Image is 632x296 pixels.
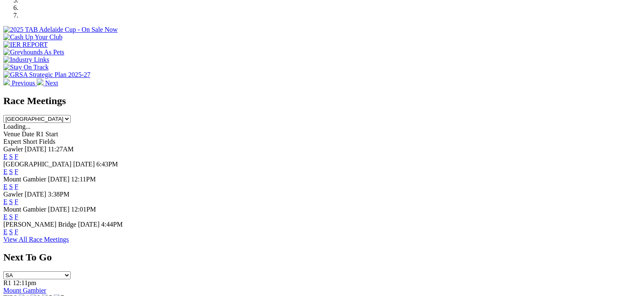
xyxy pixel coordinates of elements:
[37,79,43,85] img: chevron-right-pager-white.svg
[96,161,118,168] span: 6:43PM
[3,79,37,87] a: Previous
[3,79,10,85] img: chevron-left-pager-white.svg
[22,130,34,138] span: Date
[3,279,11,286] span: R1
[15,168,18,175] a: F
[12,79,35,87] span: Previous
[3,64,48,71] img: Stay On Track
[71,176,96,183] span: 12:11PM
[78,221,100,228] span: [DATE]
[36,130,58,138] span: R1 Start
[37,79,58,87] a: Next
[3,221,76,228] span: [PERSON_NAME] Bridge
[3,145,23,153] span: Gawler
[25,191,46,198] span: [DATE]
[48,191,70,198] span: 3:38PM
[15,213,18,220] a: F
[3,236,69,243] a: View All Race Meetings
[3,198,8,205] a: E
[73,161,95,168] span: [DATE]
[3,252,629,263] h2: Next To Go
[25,145,46,153] span: [DATE]
[3,191,23,198] span: Gawler
[9,198,13,205] a: S
[13,279,36,286] span: 12:11pm
[9,213,13,220] a: S
[3,206,46,213] span: Mount Gambier
[3,56,49,64] img: Industry Links
[3,168,8,175] a: E
[39,138,55,145] span: Fields
[3,287,46,294] a: Mount Gambier
[48,206,70,213] span: [DATE]
[3,71,90,79] img: GRSA Strategic Plan 2025-27
[48,176,70,183] span: [DATE]
[3,138,21,145] span: Expert
[3,48,64,56] img: Greyhounds As Pets
[3,176,46,183] span: Mount Gambier
[15,228,18,235] a: F
[3,33,62,41] img: Cash Up Your Club
[3,213,8,220] a: E
[9,153,13,160] a: S
[3,95,629,107] h2: Race Meetings
[3,183,8,190] a: E
[3,130,20,138] span: Venue
[15,153,18,160] a: F
[48,145,74,153] span: 11:27AM
[3,123,30,130] span: Loading...
[3,228,8,235] a: E
[101,221,123,228] span: 4:44PM
[23,138,38,145] span: Short
[45,79,58,87] span: Next
[15,198,18,205] a: F
[15,183,18,190] a: F
[9,228,13,235] a: S
[71,206,96,213] span: 12:01PM
[3,41,48,48] img: IER REPORT
[3,161,71,168] span: [GEOGRAPHIC_DATA]
[9,183,13,190] a: S
[3,153,8,160] a: E
[9,168,13,175] a: S
[3,26,118,33] img: 2025 TAB Adelaide Cup - On Sale Now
